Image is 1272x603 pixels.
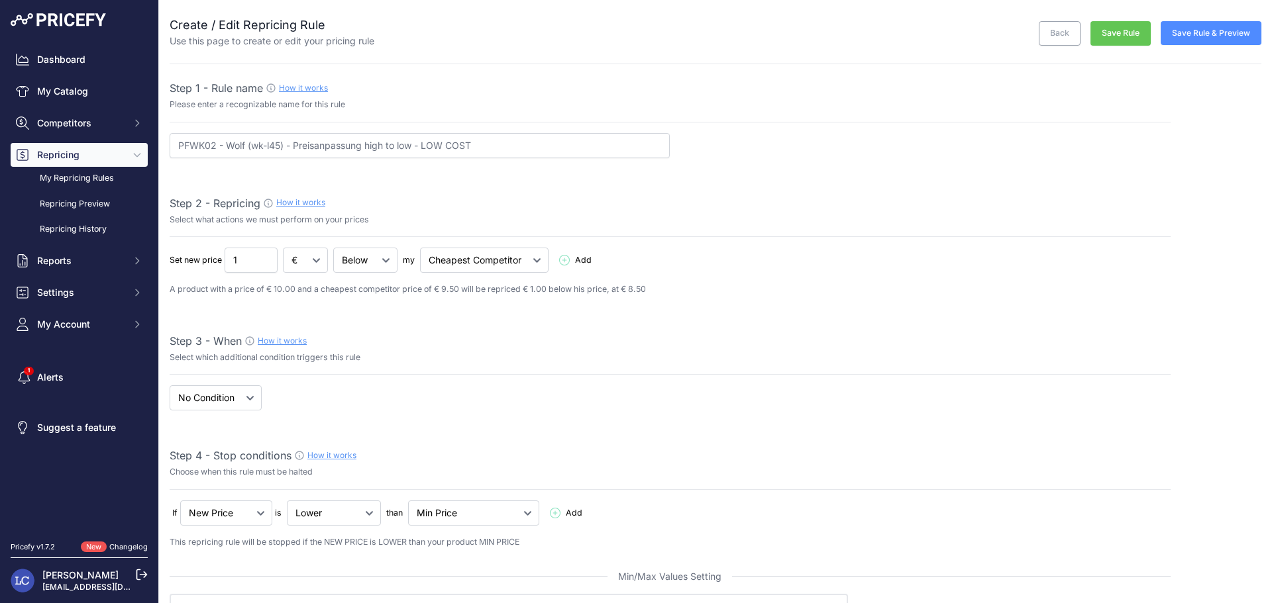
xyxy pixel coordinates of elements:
[11,79,148,103] a: My Catalog
[11,416,148,440] a: Suggest a feature
[276,197,325,207] a: How it works
[170,197,260,210] span: Step 2 - Repricing
[11,365,148,389] a: Alerts
[307,450,356,460] a: How it works
[11,312,148,336] button: My Account
[575,254,592,267] span: Add
[170,16,374,34] h2: Create / Edit Repricing Rule
[170,334,242,348] span: Step 3 - When
[170,449,291,462] span: Step 4 - Stop conditions
[170,283,1171,296] p: A product with a price of € 10.00 and a cheapest competitor price of € 9.50 will be repriced € 1....
[1090,21,1151,46] button: Save Rule
[170,34,374,48] p: Use this page to create or edit your pricing rule
[566,507,582,520] span: Add
[37,318,124,331] span: My Account
[403,254,415,267] p: my
[37,116,124,130] span: Competitors
[170,536,1171,549] p: This repricing rule will be stopped if the NEW PRICE is LOWER than your product MIN PRICE
[386,507,403,520] p: than
[279,83,328,93] a: How it works
[11,281,148,304] button: Settings
[11,48,148,71] a: Dashboard
[11,249,148,273] button: Reports
[11,13,106,26] img: Pricefy Logo
[37,148,124,162] span: Repricing
[170,351,1171,364] p: Select which additional condition triggers this rule
[275,507,282,520] p: is
[81,541,107,553] span: New
[170,133,670,158] input: 1% Below my cheapest competitor
[11,167,148,190] a: My Repricing Rules
[11,193,148,216] a: Repricing Preview
[170,254,222,267] p: Set new price
[11,111,148,135] button: Competitors
[170,466,1171,479] p: Choose when this rule must be halted
[172,507,178,520] p: If
[11,541,55,553] div: Pricefy v1.7.2
[225,248,278,273] input: 1
[170,214,1171,226] p: Select what actions we must perform on your prices
[258,336,307,346] a: How it works
[11,48,148,526] nav: Sidebar
[37,254,124,267] span: Reports
[42,569,119,580] a: [PERSON_NAME]
[1161,21,1261,45] button: Save Rule & Preview
[608,570,732,583] span: Min/Max Values Setting
[37,286,124,299] span: Settings
[1039,21,1081,46] a: Back
[42,582,181,592] a: [EMAIL_ADDRESS][DOMAIN_NAME]
[11,218,148,241] a: Repricing History
[11,143,148,167] button: Repricing
[109,542,148,551] a: Changelog
[170,81,263,95] span: Step 1 - Rule name
[170,99,1171,111] p: Please enter a recognizable name for this rule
